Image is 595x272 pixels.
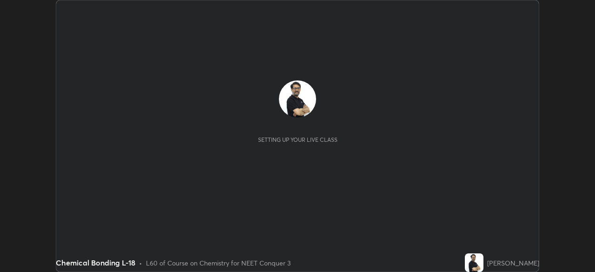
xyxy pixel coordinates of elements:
[279,80,316,118] img: 33e34e4d782843c1910c2afc34d781a1.jpg
[258,136,337,143] div: Setting up your live class
[56,257,135,268] div: Chemical Bonding L-18
[139,258,142,268] div: •
[487,258,539,268] div: [PERSON_NAME]
[146,258,291,268] div: L60 of Course on Chemistry for NEET Conquer 3
[465,253,483,272] img: 33e34e4d782843c1910c2afc34d781a1.jpg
